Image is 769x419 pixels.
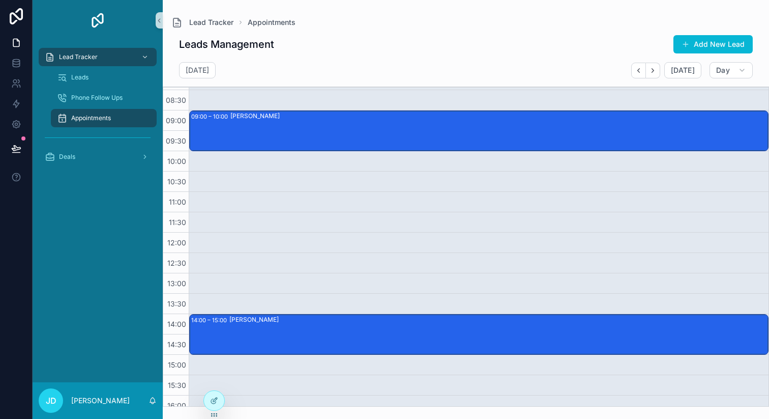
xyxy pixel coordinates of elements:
span: 14:30 [165,340,189,349]
span: Lead Tracker [59,53,98,61]
span: 13:00 [165,279,189,288]
a: Leads [51,68,157,87]
span: 16:00 [165,401,189,410]
span: 08:30 [163,96,189,104]
a: Appointments [248,17,295,27]
div: scrollable content [33,41,163,179]
span: Day [716,66,730,75]
span: 10:30 [165,177,189,186]
button: [DATE] [664,62,701,78]
span: 09:30 [163,136,189,145]
span: JD [46,395,56,407]
button: Day [709,62,753,78]
span: 09:00 [163,116,189,125]
span: 15:30 [165,381,189,389]
div: 14:00 – 15:00[PERSON_NAME] [190,315,768,354]
h1: Leads Management [179,37,274,51]
span: 15:00 [165,360,189,369]
span: Appointments [71,114,111,122]
span: Phone Follow Ups [71,94,123,102]
span: 12:30 [165,259,189,267]
h2: [DATE] [186,65,209,75]
span: 13:30 [165,299,189,308]
span: 11:30 [166,218,189,227]
span: 11:00 [166,198,189,206]
button: Add New Lead [673,35,753,53]
div: [PERSON_NAME] [230,112,767,120]
div: 09:00 – 10:00[PERSON_NAME] [190,111,768,151]
a: Deals [39,148,157,166]
span: Lead Tracker [189,17,233,27]
span: Leads [71,73,88,81]
a: Appointments [51,109,157,127]
button: Back [631,63,646,78]
span: Deals [59,153,75,161]
a: Lead Tracker [171,16,233,29]
p: [PERSON_NAME] [71,396,130,406]
span: [DATE] [671,66,695,75]
span: 10:00 [165,157,189,165]
img: App logo [90,12,106,29]
div: 09:00 – 10:00 [191,111,230,122]
a: Lead Tracker [39,48,157,66]
button: Next [646,63,660,78]
a: Phone Follow Ups [51,89,157,107]
div: [PERSON_NAME] [229,316,767,324]
span: 12:00 [165,238,189,247]
div: 14:00 – 15:00 [191,315,229,325]
span: 14:00 [165,320,189,328]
